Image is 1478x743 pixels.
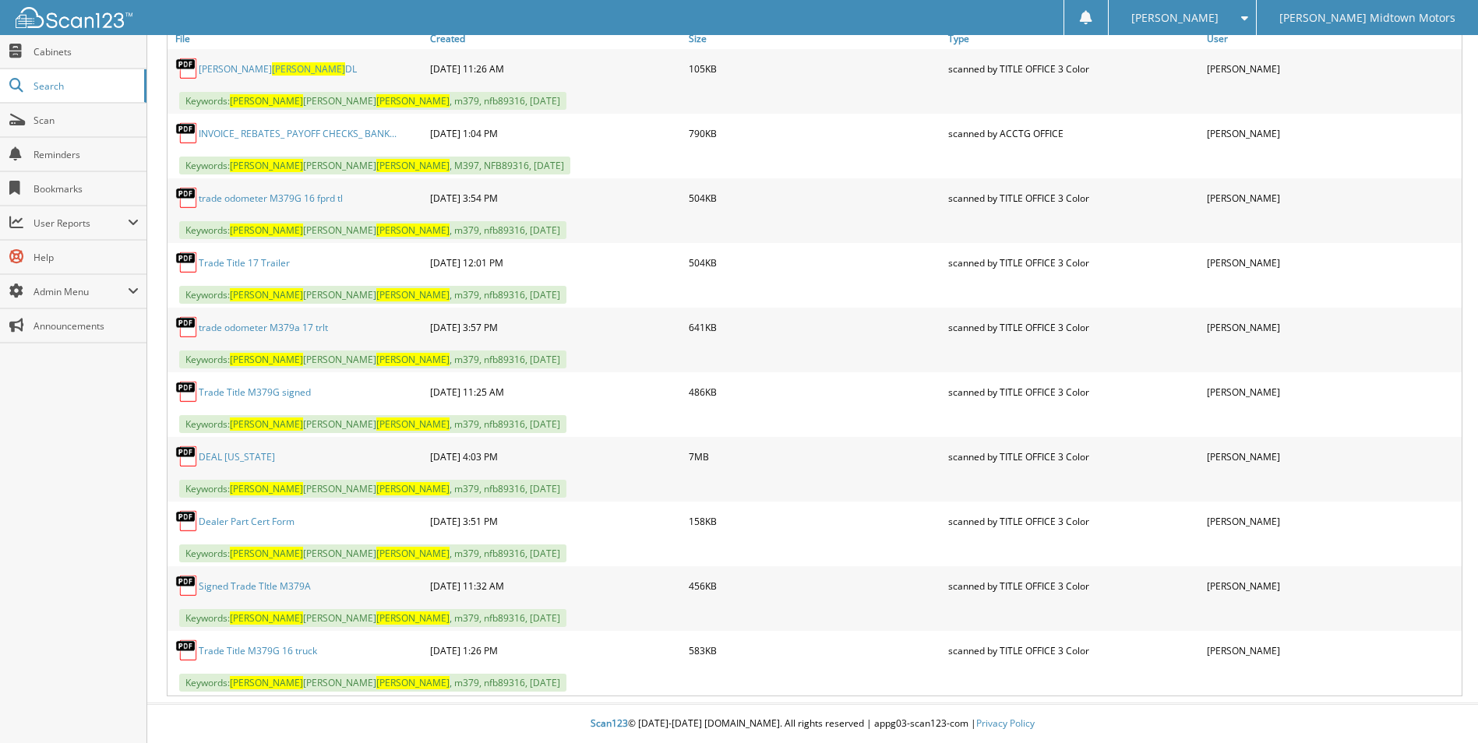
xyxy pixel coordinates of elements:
span: [PERSON_NAME] [230,482,303,495]
div: 105KB [685,53,944,84]
span: [PERSON_NAME] [376,547,450,560]
span: [PERSON_NAME] [1131,13,1219,23]
span: User Reports [34,217,128,230]
a: Signed Trade TItle M379A [199,579,311,593]
img: scan123-logo-white.svg [16,7,132,28]
span: [PERSON_NAME] [376,159,450,172]
img: PDF.png [175,509,199,533]
div: [DATE] 12:01 PM [426,247,685,278]
span: Keywords: [PERSON_NAME] , m379, nfb89316, [DATE] [179,674,566,692]
span: Keywords: [PERSON_NAME] , m379, nfb89316, [DATE] [179,415,566,433]
div: scanned by TITLE OFFICE 3 Color [944,182,1203,213]
a: Trade Title M379G signed [199,386,311,399]
span: [PERSON_NAME] [230,159,303,172]
span: [PERSON_NAME] [376,353,450,366]
a: Created [426,28,685,49]
img: PDF.png [175,251,199,274]
a: User [1203,28,1462,49]
div: [DATE] 11:25 AM [426,376,685,407]
div: 158KB [685,505,944,537]
span: Keywords: [PERSON_NAME] , m379, nfb89316, [DATE] [179,350,566,368]
div: 504KB [685,247,944,278]
div: scanned by TITLE OFFICE 3 Color [944,247,1203,278]
div: [PERSON_NAME] [1203,247,1462,278]
div: scanned by TITLE OFFICE 3 Color [944,441,1203,472]
div: © [DATE]-[DATE] [DOMAIN_NAME]. All rights reserved | appg03-scan123-com | [147,705,1478,743]
div: scanned by TITLE OFFICE 3 Color [944,53,1203,84]
img: PDF.png [175,639,199,662]
img: PDF.png [175,121,199,145]
span: [PERSON_NAME] [230,224,303,237]
span: [PERSON_NAME] [376,288,450,301]
div: 456KB [685,570,944,601]
a: Privacy Policy [976,717,1035,730]
iframe: Chat Widget [1400,668,1478,743]
div: [PERSON_NAME] [1203,376,1462,407]
div: 641KB [685,312,944,343]
div: 583KB [685,635,944,666]
span: Search [34,79,136,93]
span: [PERSON_NAME] [376,482,450,495]
a: DEAL [US_STATE] [199,450,275,463]
span: [PERSON_NAME] [376,676,450,689]
span: Bookmarks [34,182,139,195]
div: [DATE] 11:26 AM [426,53,685,84]
img: PDF.png [175,445,199,468]
span: Keywords: [PERSON_NAME] , m379, nfb89316, [DATE] [179,609,566,627]
div: scanned by TITLE OFFICE 3 Color [944,635,1203,666]
div: 790KB [685,118,944,149]
span: Cabinets [34,45,139,58]
div: [DATE] 3:51 PM [426,505,685,537]
a: Type [944,28,1203,49]
div: scanned by TITLE OFFICE 3 Color [944,312,1203,343]
div: [PERSON_NAME] [1203,570,1462,601]
div: scanned by ACCTG OFFICE [944,118,1203,149]
div: scanned by TITLE OFFICE 3 Color [944,505,1203,537]
span: [PERSON_NAME] [376,611,450,625]
span: [PERSON_NAME] [376,94,450,107]
span: Keywords: [PERSON_NAME] , m379, nfb89316, [DATE] [179,92,566,110]
div: [DATE] 3:54 PM [426,182,685,213]
span: Announcements [34,319,139,333]
span: [PERSON_NAME] [230,353,303,366]
span: Scan123 [591,717,628,730]
div: scanned by TITLE OFFICE 3 Color [944,570,1203,601]
div: [DATE] 1:04 PM [426,118,685,149]
a: INVOICE_ REBATES_ PAYOFF CHECKS_ BANK... [199,127,397,140]
a: Dealer Part Cert Form [199,515,295,528]
span: [PERSON_NAME] Midtown Motors [1279,13,1455,23]
img: PDF.png [175,380,199,403]
div: 486KB [685,376,944,407]
span: [PERSON_NAME] [230,94,303,107]
div: [PERSON_NAME] [1203,118,1462,149]
span: Help [34,251,139,264]
img: PDF.png [175,57,199,80]
div: [DATE] 3:57 PM [426,312,685,343]
span: Admin Menu [34,285,128,298]
span: [PERSON_NAME] [376,224,450,237]
a: File [168,28,426,49]
div: [DATE] 4:03 PM [426,441,685,472]
span: Keywords: [PERSON_NAME] , m379, nfb89316, [DATE] [179,286,566,304]
a: [PERSON_NAME][PERSON_NAME]DL [199,62,357,76]
div: 7MB [685,441,944,472]
div: [PERSON_NAME] [1203,635,1462,666]
img: PDF.png [175,574,199,597]
a: trade odometer M379a 17 trlt [199,321,328,334]
span: Keywords: [PERSON_NAME] , m379, nfb89316, [DATE] [179,221,566,239]
span: Keywords: [PERSON_NAME] , M397, NFB89316, [DATE] [179,157,570,174]
div: [PERSON_NAME] [1203,505,1462,537]
img: PDF.png [175,315,199,339]
img: PDF.png [175,186,199,210]
a: Trade Title 17 Trailer [199,256,290,269]
div: [DATE] 1:26 PM [426,635,685,666]
span: Keywords: [PERSON_NAME] , m379, nfb89316, [DATE] [179,480,566,498]
div: [DATE] 11:32 AM [426,570,685,601]
span: [PERSON_NAME] [376,417,450,431]
a: Trade Title M379G 16 truck [199,644,317,657]
span: Keywords: [PERSON_NAME] , m379, nfb89316, [DATE] [179,544,566,562]
span: [PERSON_NAME] [230,676,303,689]
span: Scan [34,114,139,127]
div: [PERSON_NAME] [1203,53,1462,84]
